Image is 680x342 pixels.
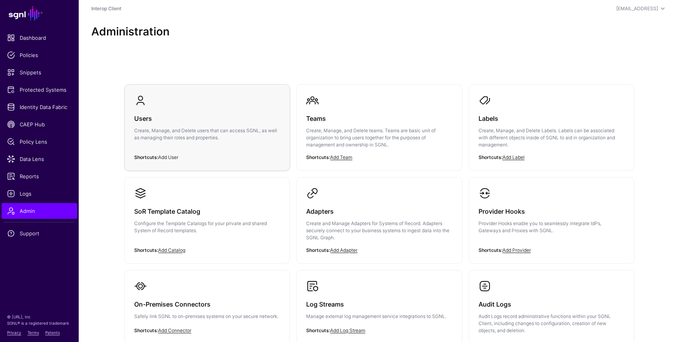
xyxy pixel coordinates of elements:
[158,247,185,253] a: Add Catalog
[134,220,280,234] p: Configure the Template Catalogs for your private and shared System of Record templates.
[306,299,452,310] h3: Log Streams
[134,113,280,124] h3: Users
[616,5,658,12] div: [EMAIL_ADDRESS]
[2,203,77,219] a: Admin
[125,270,290,342] a: On-Premises ConnectorsSafely link SGNL to on-premises systems on your secure network.
[7,120,72,128] span: CAEP Hub
[479,127,625,148] p: Create, Manage, and Delete Labels. Labels can be associated with different objects inside of SGNL...
[479,299,625,310] h3: Audit Logs
[134,299,280,310] h3: On-Premises Connectors
[7,86,72,94] span: Protected Systems
[479,113,625,124] h3: Labels
[306,247,330,253] strong: Shortcuts:
[2,47,77,63] a: Policies
[28,330,39,335] a: Terms
[7,103,72,111] span: Identity Data Fabric
[2,82,77,98] a: Protected Systems
[306,154,330,160] strong: Shortcuts:
[125,85,290,163] a: UsersCreate, Manage, and Delete users that can access SGNL, as well as managing their roles and p...
[2,116,77,132] a: CAEP Hub
[297,85,462,170] a: TeamsCreate, Manage, and Delete teams. Teams are basic unit of organization to bring users togeth...
[503,154,525,160] a: Add Label
[2,168,77,184] a: Reports
[2,99,77,115] a: Identity Data Fabric
[2,151,77,167] a: Data Lens
[2,186,77,202] a: Logs
[134,327,158,333] strong: Shortcuts:
[479,220,625,234] p: Provider Hooks enable you to seamlessly integrate IdPs, Gateways and Proxies with SGNL.
[2,65,77,80] a: Snippets
[330,247,357,253] a: Add Adapter
[125,177,290,256] a: SoR Template CatalogConfigure the Template Catalogs for your private and shared System of Record ...
[7,155,72,163] span: Data Lens
[7,320,72,326] p: SGNL® is a registered trademark
[297,270,462,342] a: Log StreamsManage external log management service integrations to SGNL.
[134,313,280,320] p: Safely link SGNL to on-premises systems on your secure network.
[7,34,72,42] span: Dashboard
[7,51,72,59] span: Policies
[306,313,452,320] p: Manage external log management service integrations to SGNL.
[306,113,452,124] h3: Teams
[2,30,77,46] a: Dashboard
[134,127,280,141] p: Create, Manage, and Delete users that can access SGNL, as well as managing their roles and proper...
[306,220,452,241] p: Create and Manage Adapters for Systems of Record. Adapters securely connect to your business syst...
[330,154,352,160] a: Add Team
[306,127,452,148] p: Create, Manage, and Delete teams. Teams are basic unit of organization to bring users together fo...
[5,5,74,22] a: SGNL
[503,247,531,253] a: Add Provider
[91,6,121,11] a: Interop Client
[7,330,21,335] a: Privacy
[7,229,72,237] span: Support
[7,207,72,215] span: Admin
[134,247,158,253] strong: Shortcuts:
[306,327,330,333] strong: Shortcuts:
[7,138,72,146] span: Policy Lens
[479,247,503,253] strong: Shortcuts:
[2,134,77,150] a: Policy Lens
[306,206,452,217] h3: Adapters
[330,327,365,333] a: Add Log Stream
[7,68,72,76] span: Snippets
[7,172,72,180] span: Reports
[45,330,60,335] a: Patents
[134,206,280,217] h3: SoR Template Catalog
[469,177,634,256] a: Provider HooksProvider Hooks enable you to seamlessly integrate IdPs, Gateways and Proxies with S...
[479,313,625,334] p: Audit Logs record administrative functions within your SGNL Client, including changes to configur...
[7,314,72,320] p: © [URL], Inc
[91,25,667,39] h2: Administration
[7,190,72,198] span: Logs
[469,85,634,170] a: LabelsCreate, Manage, and Delete Labels. Labels can be associated with different objects inside o...
[479,206,625,217] h3: Provider Hooks
[158,327,191,333] a: Add Connector
[297,177,462,263] a: AdaptersCreate and Manage Adapters for Systems of Record. Adapters securely connect to your busin...
[158,154,178,160] a: Add User
[134,154,158,160] strong: Shortcuts:
[479,154,503,160] strong: Shortcuts:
